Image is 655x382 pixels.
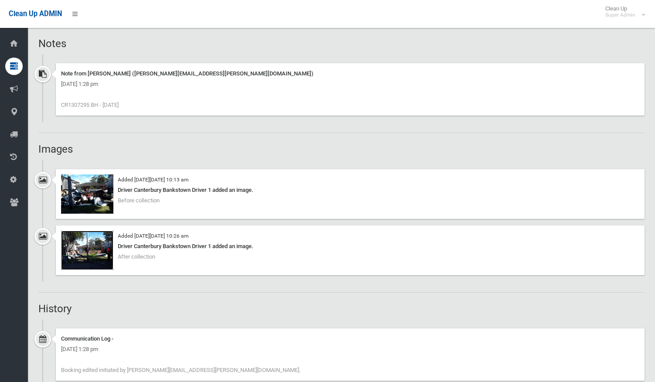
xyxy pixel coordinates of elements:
div: Note from [PERSON_NAME] ([PERSON_NAME][EMAIL_ADDRESS][PERSON_NAME][DOMAIN_NAME]) [61,68,639,79]
div: Driver Canterbury Bankstown Driver 1 added an image. [61,185,639,195]
span: Clean Up ADMIN [9,10,62,18]
img: 2025-08-1310.26.223405510159293823761.jpg [61,231,113,270]
h2: Notes [38,38,645,49]
div: Communication Log - [61,334,639,344]
div: [DATE] 1:28 pm [61,344,639,355]
span: Booking edited initiated by [PERSON_NAME][EMAIL_ADDRESS][PERSON_NAME][DOMAIN_NAME]. [61,367,300,373]
small: Added [DATE][DATE] 10:26 am [118,233,188,239]
h2: History [38,303,645,314]
div: [DATE] 1:28 pm [61,79,639,89]
div: Driver Canterbury Bankstown Driver 1 added an image. [61,241,639,252]
small: Super Admin [605,12,635,18]
small: Added [DATE][DATE] 10:13 am [118,177,188,183]
span: Before collection [118,197,160,204]
span: CR1307295 BH - [DATE] [61,102,119,108]
img: 2025-08-1310.13.163376602626980419979.jpg [61,174,113,214]
h2: Images [38,143,645,155]
span: After collection [118,253,155,260]
span: Clean Up [601,5,644,18]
